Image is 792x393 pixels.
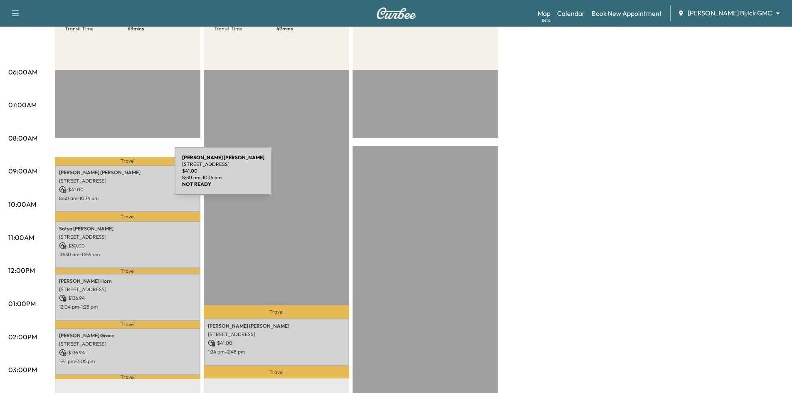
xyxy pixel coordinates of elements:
b: NOT READY [182,181,211,187]
p: [STREET_ADDRESS] [59,234,196,240]
p: 10:00AM [8,199,36,209]
p: [STREET_ADDRESS] [208,331,345,338]
img: Curbee Logo [376,7,416,19]
p: Travel [55,375,200,379]
p: 02:00PM [8,332,37,342]
div: Beta [542,17,550,23]
p: 8:50 am - 10:14 am [182,174,264,181]
p: [PERSON_NAME] [PERSON_NAME] [59,169,196,176]
p: Travel [55,157,200,165]
p: [STREET_ADDRESS] [59,286,196,293]
p: [STREET_ADDRESS] [59,341,196,347]
span: [PERSON_NAME] Buick GMC [688,8,772,18]
p: 09:00AM [8,166,37,176]
p: 03:00PM [8,365,37,375]
p: $ 136.94 [59,349,196,356]
p: 12:04 pm - 1:28 pm [59,304,196,310]
p: $ 30.00 [59,242,196,250]
p: 63 mins [128,25,190,32]
p: 01:00PM [8,299,36,309]
p: [PERSON_NAME] Horn [59,278,196,284]
p: Travel [55,321,200,328]
p: [PERSON_NAME] Grace [59,332,196,339]
p: $ 136.94 [59,294,196,302]
p: 8:50 am - 10:14 am [59,195,196,202]
p: Transit Time [65,25,128,32]
p: [STREET_ADDRESS] [59,178,196,184]
p: 49 mins [276,25,339,32]
p: [PERSON_NAME] [PERSON_NAME] [208,323,345,329]
b: [PERSON_NAME] [PERSON_NAME] [182,154,264,161]
p: $ 41.00 [182,168,264,174]
p: Travel [204,366,349,378]
a: Calendar [557,8,585,18]
p: 08:00AM [8,133,37,143]
p: 1:24 pm - 2:48 pm [208,349,345,355]
p: Travel [55,268,200,274]
p: Satya [PERSON_NAME] [59,225,196,232]
p: $ 41.00 [208,339,345,347]
p: 06:00AM [8,67,37,77]
a: MapBeta [538,8,550,18]
p: Travel [55,212,200,221]
p: 10:30 am - 11:54 am [59,251,196,258]
p: 1:41 pm - 3:05 pm [59,358,196,365]
p: 11:00AM [8,232,34,242]
a: Book New Appointment [592,8,662,18]
p: $ 41.00 [59,186,196,193]
p: [STREET_ADDRESS] [182,161,264,168]
p: 07:00AM [8,100,37,110]
p: Travel [204,305,349,319]
p: 12:00PM [8,265,35,275]
p: Transit Time [214,25,276,32]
